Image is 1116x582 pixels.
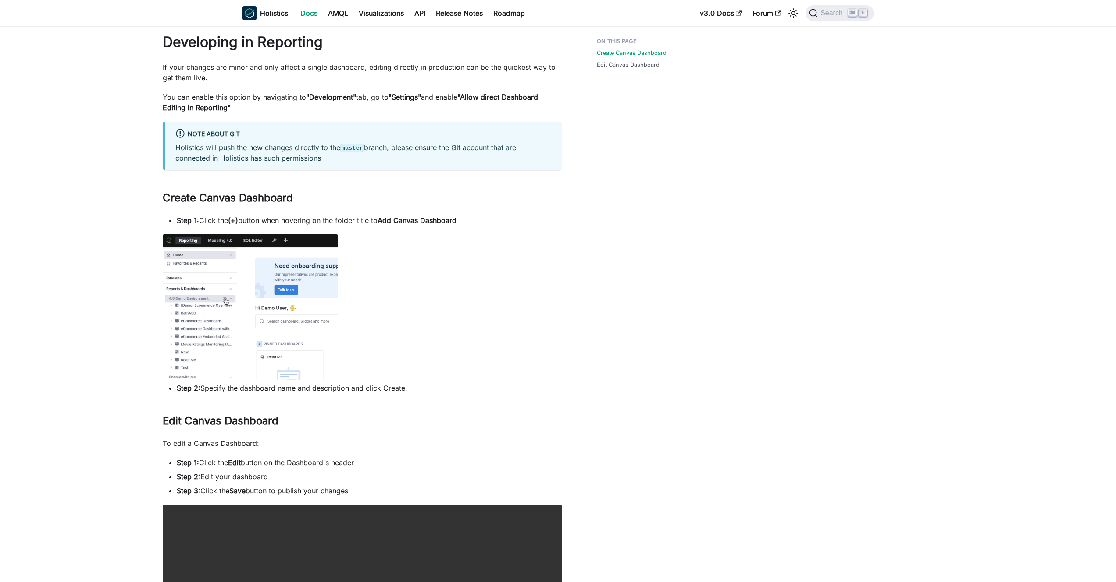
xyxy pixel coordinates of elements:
[353,6,409,20] a: Visualizations
[177,383,562,393] li: Specify the dashboard name and description and click Create.
[229,486,246,495] strong: Save
[175,142,551,163] p: Holistics will push the new changes directly to the branch, please ensure the Git account that ar...
[242,6,288,20] a: HolisticsHolistics
[177,458,199,467] strong: Step 1:
[175,129,551,140] div: Note about Git
[177,486,200,495] strong: Step 3:
[228,216,238,225] strong: (+)
[431,6,488,20] a: Release Notes
[228,458,241,467] strong: Edit
[295,6,323,20] a: Docs
[409,6,431,20] a: API
[806,5,874,21] button: Search (Ctrl+K)
[163,62,562,83] p: If your changes are minor and only affect a single dashboard, editing directly in production can ...
[818,9,848,17] span: Search
[597,61,660,69] a: Edit Canvas Dashboard
[177,215,562,226] li: Click the button when hovering on the folder title to
[163,33,562,51] h1: Developing in Reporting
[177,485,562,496] li: Click the button to publish your changes
[323,6,353,20] a: AMQL
[340,144,364,152] code: master
[163,438,562,449] p: To edit a Canvas Dashboard:
[177,384,200,392] strong: Step 2:
[177,471,562,482] li: Edit your dashboard
[747,6,786,20] a: Forum
[177,472,200,481] strong: Step 2:
[786,6,800,20] button: Switch between dark and light mode (currently light mode)
[488,6,530,20] a: Roadmap
[177,216,199,225] strong: Step 1:
[389,93,421,101] strong: "Settings"
[597,49,667,57] a: Create Canvas Dashboard
[177,457,562,468] li: Click the button on the Dashboard's header
[242,6,257,20] img: Holistics
[260,8,288,18] b: Holistics
[859,9,867,17] kbd: K
[163,92,562,113] p: You can enable this option by navigating to tab, go to and enable
[378,216,456,225] strong: Add Canvas Dashboard
[695,6,747,20] a: v3.0 Docs
[163,191,562,208] h2: Create Canvas Dashboard
[163,414,562,431] h2: Edit Canvas Dashboard
[306,93,356,101] strong: "Development"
